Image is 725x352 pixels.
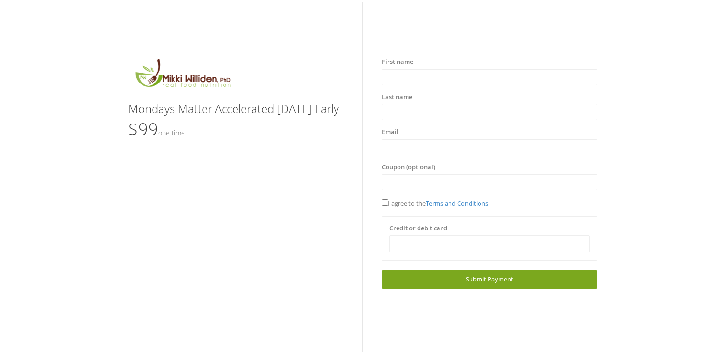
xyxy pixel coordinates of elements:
[158,128,185,137] small: One time
[396,240,583,248] iframe: Secure card payment input frame
[382,270,597,288] a: Submit Payment
[128,57,237,93] img: MikkiLogoMain.png
[382,163,435,172] label: Coupon (optional)
[389,224,447,233] label: Credit or debit card
[426,199,488,207] a: Terms and Conditions
[382,199,488,207] span: I agree to the
[128,117,185,141] span: $99
[382,93,412,102] label: Last name
[382,127,398,137] label: Email
[128,103,344,115] h3: Mondays Matter Accelerated [DATE] Early
[382,57,413,67] label: First name
[466,275,513,283] span: Submit Payment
